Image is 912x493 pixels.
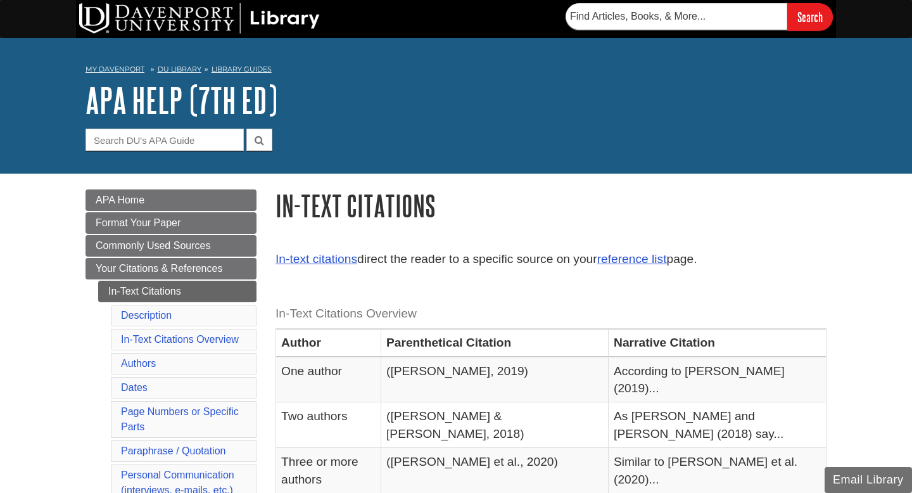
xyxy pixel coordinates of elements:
a: DU Library [158,65,201,74]
td: ([PERSON_NAME], 2019) [381,357,609,402]
button: Email Library [825,467,912,493]
a: My Davenport [85,64,144,75]
span: Your Citations & References [96,263,222,274]
h1: In-Text Citations [275,189,826,222]
a: reference list [597,252,667,266]
a: Format Your Paper [85,212,256,234]
a: Library Guides [212,65,272,74]
td: According to [PERSON_NAME] (2019)... [609,357,826,402]
input: Search DU's APA Guide [85,129,244,151]
a: In-Text Citations Overview [121,334,239,345]
nav: breadcrumb [85,61,826,81]
a: APA Help (7th Ed) [85,80,277,120]
a: Commonly Used Sources [85,235,256,257]
input: Search [787,3,833,30]
span: APA Home [96,195,144,205]
a: Page Numbers or Specific Parts [121,406,239,432]
td: Two authors [276,402,381,448]
th: Parenthetical Citation [381,329,609,357]
a: Authors [121,358,156,369]
th: Author [276,329,381,357]
td: As [PERSON_NAME] and [PERSON_NAME] (2018) say... [609,402,826,448]
th: Narrative Citation [609,329,826,357]
img: DU Library [79,3,320,34]
a: In-text citations [275,252,357,266]
a: Your Citations & References [85,258,256,279]
a: APA Home [85,189,256,211]
td: One author [276,357,381,402]
input: Find Articles, Books, & More... [566,3,787,30]
p: direct the reader to a specific source on your page. [275,250,826,269]
a: In-Text Citations [98,281,256,302]
a: Dates [121,382,148,393]
span: Format Your Paper [96,217,180,228]
a: Description [121,310,172,321]
form: Searches DU Library's articles, books, and more [566,3,833,30]
a: Paraphrase / Quotation [121,445,225,456]
td: ([PERSON_NAME] & [PERSON_NAME], 2018) [381,402,609,448]
span: Commonly Used Sources [96,240,210,251]
caption: In-Text Citations Overview [275,300,826,328]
